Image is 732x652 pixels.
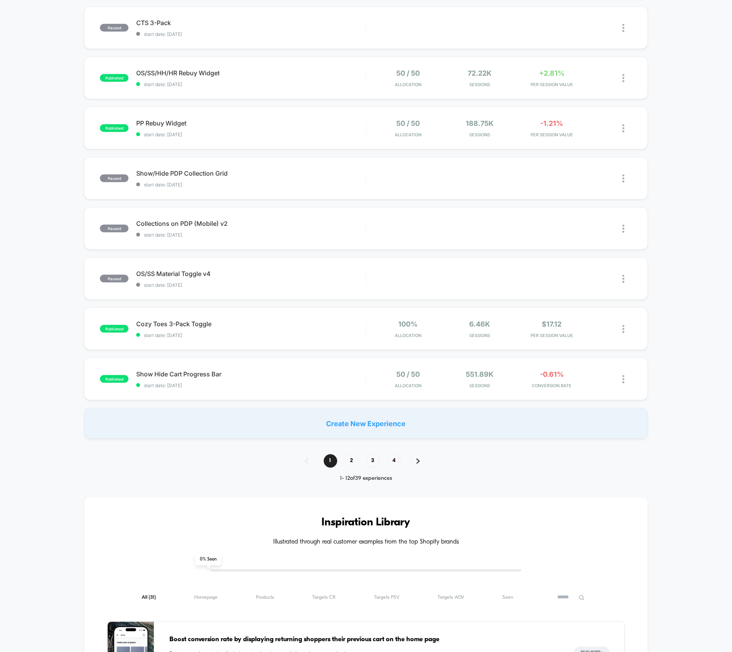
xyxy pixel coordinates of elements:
[136,320,366,328] span: Cozy Toes 3-Pack Toggle
[142,595,156,601] span: All
[446,132,514,137] span: Sessions
[541,119,563,127] span: -1.21%
[540,370,564,378] span: -0.61%
[622,174,624,183] img: close
[195,554,221,566] span: 0 % Seen
[416,459,420,464] img: pagination forward
[622,24,624,32] img: close
[503,595,514,601] span: Seen
[395,333,421,338] span: Allocation
[136,220,366,227] span: Collections on PDP (Mobile) v2
[468,69,492,77] span: 72.22k
[136,370,366,378] span: Show Hide Cart Progress Bar
[194,595,218,601] span: Homepage
[518,82,586,87] span: PER SESSION VALUE
[100,225,128,232] span: paused
[136,232,366,238] span: start date: [DATE]
[107,539,625,546] h4: Illustrated through real customer examples from the top Shopify brands
[446,383,514,388] span: Sessions
[100,24,128,32] span: paused
[100,174,128,182] span: paused
[622,74,624,82] img: close
[136,19,366,27] span: CTS 3-Pack
[136,270,366,278] span: OS/SS Material Toggle v4
[518,132,586,137] span: PER SESSION VALUE
[100,375,128,383] span: published
[466,370,494,378] span: 551.89k
[395,132,421,137] span: Allocation
[312,595,336,601] span: Targets CR
[438,595,465,601] span: Targets AOV
[100,325,128,333] span: published
[100,74,128,82] span: published
[518,333,586,338] span: PER SESSION VALUE
[622,225,624,233] img: close
[345,454,358,468] span: 2
[539,69,565,77] span: +2.81%
[466,119,494,127] span: 188.75k
[136,132,366,137] span: start date: [DATE]
[100,124,128,132] span: published
[518,383,586,388] span: CONVERSION RATE
[136,119,366,127] span: PP Rebuy Widget
[374,595,399,601] span: Targets PSV
[256,595,274,601] span: Products
[84,408,648,439] div: Create New Experience
[136,81,366,87] span: start date: [DATE]
[470,320,490,328] span: 6.46k
[136,31,366,37] span: start date: [DATE]
[136,169,366,177] span: Show/Hide PDP Collection Grid
[100,275,128,283] span: paused
[396,370,420,378] span: 50 / 50
[136,282,366,288] span: start date: [DATE]
[395,82,421,87] span: Allocation
[107,517,625,529] h3: Inspiration Library
[395,383,421,388] span: Allocation
[324,454,337,468] span: 1
[542,320,562,328] span: $17.12
[622,325,624,333] img: close
[622,124,624,132] img: close
[136,383,366,388] span: start date: [DATE]
[446,82,514,87] span: Sessions
[297,476,435,482] div: 1 - 12 of 39 experiences
[387,454,401,468] span: 4
[396,119,420,127] span: 50 / 50
[136,182,366,188] span: start date: [DATE]
[149,595,156,600] span: ( 31 )
[396,69,420,77] span: 50 / 50
[169,635,559,645] span: Boost conversion rate by displaying returning shoppers their previous cart on the home page
[446,333,514,338] span: Sessions
[136,332,366,338] span: start date: [DATE]
[398,320,418,328] span: 100%
[622,275,624,283] img: close
[366,454,380,468] span: 3
[136,69,366,77] span: OS/SS/HH/HR Rebuy Widget
[622,375,624,383] img: close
